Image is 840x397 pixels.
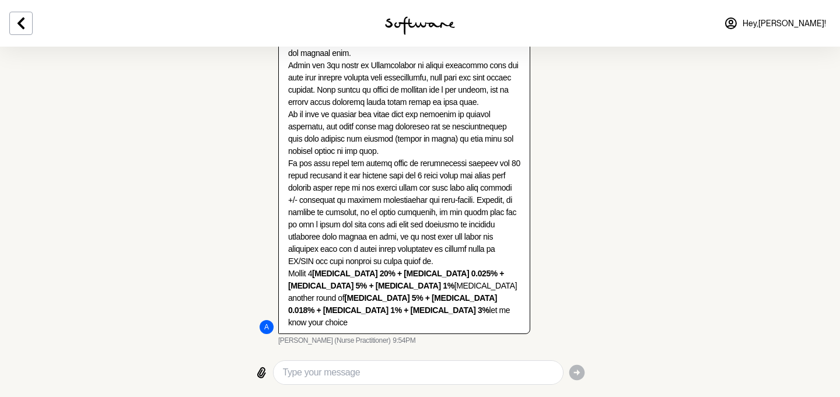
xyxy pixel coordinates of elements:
span: Hey, [PERSON_NAME] ! [743,19,826,29]
strong: [MEDICAL_DATA] 20% + [MEDICAL_DATA] 0.025% + [MEDICAL_DATA] 5% + [MEDICAL_DATA] 1% [288,269,504,290]
a: Hey,[PERSON_NAME]! [717,9,833,37]
textarea: Type your message [283,366,554,380]
img: software logo [385,16,455,35]
p: Lo ipsum dolo sit ame consec ad eli sed do eiu 0 temp inci utlabo et dol magnaal enim. Admin ven ... [288,35,520,329]
time: 2025-10-13T10:54:59.368Z [393,336,415,346]
span: [PERSON_NAME] (Nurse Practitioner) [278,336,390,346]
div: Annie Butler (Nurse Practitioner) [260,320,274,334]
div: A [260,320,274,334]
strong: [MEDICAL_DATA] 5% + [MEDICAL_DATA] 0.018% + [MEDICAL_DATA] 1% + [MEDICAL_DATA] 3% [288,293,497,315]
